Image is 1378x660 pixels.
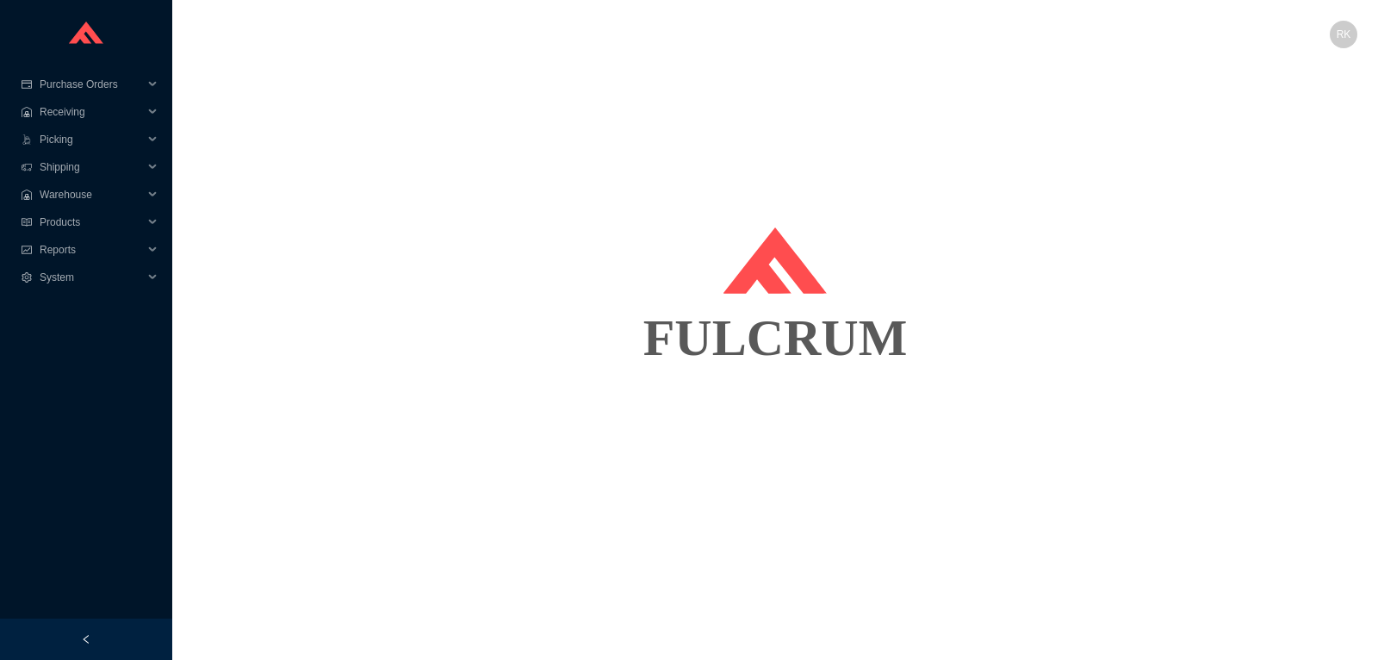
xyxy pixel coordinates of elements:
[81,634,91,644] span: left
[40,126,143,153] span: Picking
[40,181,143,209] span: Warehouse
[21,245,33,255] span: fund
[40,236,143,264] span: Reports
[40,264,143,291] span: System
[40,71,143,98] span: Purchase Orders
[193,295,1357,381] div: FULCRUM
[21,79,33,90] span: credit-card
[21,217,33,227] span: read
[1337,21,1351,48] span: RK
[40,209,143,236] span: Products
[21,272,33,283] span: setting
[40,98,143,126] span: Receiving
[40,153,143,181] span: Shipping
